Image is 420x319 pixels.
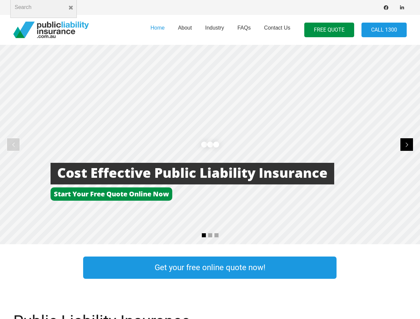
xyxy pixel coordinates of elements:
[257,13,297,47] a: Contact Us
[199,13,231,47] a: Industry
[83,257,337,279] a: Get your free online quote now!
[150,25,165,31] span: Home
[205,25,224,31] span: Industry
[171,13,199,47] a: About
[237,25,251,31] span: FAQs
[350,255,420,280] a: Link
[397,3,407,12] a: LinkedIn
[231,13,257,47] a: FAQs
[178,25,192,31] span: About
[13,22,89,38] a: pli_logotransparent
[361,23,407,38] a: Call 1300
[304,23,354,38] a: FREE QUOTE
[381,3,391,12] a: Facebook
[144,13,171,47] a: Home
[65,2,77,14] button: Close
[264,25,290,31] span: Contact Us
